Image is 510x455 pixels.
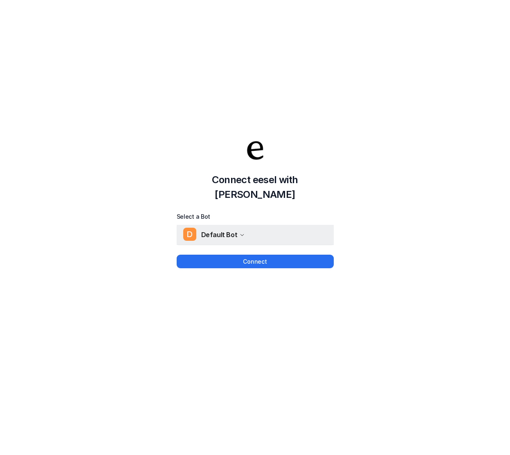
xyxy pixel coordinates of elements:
[243,138,267,163] img: Your Company
[201,229,238,240] span: Default Bot
[177,173,334,202] h2: Connect eesel with [PERSON_NAME]
[183,228,196,241] span: D
[177,212,334,222] label: Select a Bot
[177,255,334,268] button: Connect
[177,225,334,244] button: DDefault Bot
